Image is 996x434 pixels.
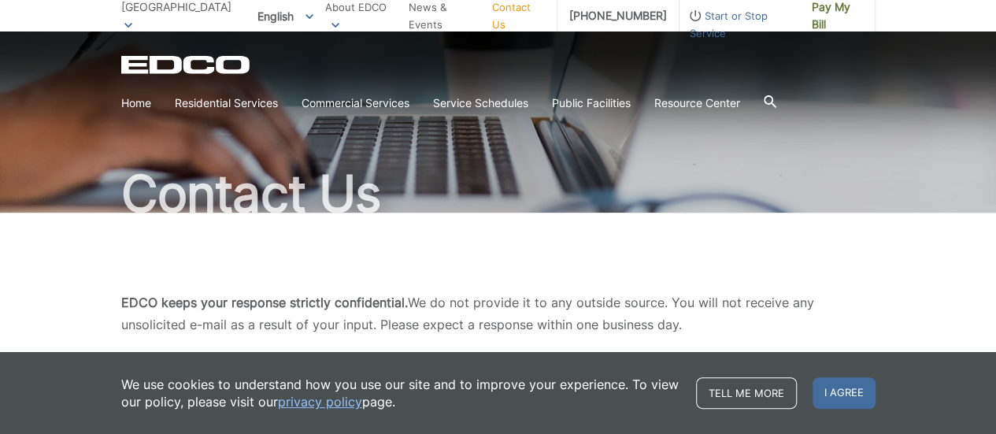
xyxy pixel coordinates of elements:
a: Tell me more [696,377,797,409]
a: Resource Center [654,95,740,112]
p: We use cookies to understand how you use our site and to improve your experience. To view our pol... [121,376,680,410]
a: Public Facilities [552,95,631,112]
a: Residential Services [175,95,278,112]
a: Service Schedules [433,95,528,112]
a: privacy policy [278,393,362,410]
span: I agree [813,377,876,409]
b: EDCO keeps your response strictly confidential. [121,295,408,310]
span: English [246,3,325,29]
a: EDCD logo. Return to the homepage. [121,55,252,74]
a: Commercial Services [302,95,409,112]
a: Home [121,95,151,112]
h1: Contact Us [121,169,876,219]
p: We do not provide it to any outside source. You will not receive any unsolicited e-mail as a resu... [121,291,876,336]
